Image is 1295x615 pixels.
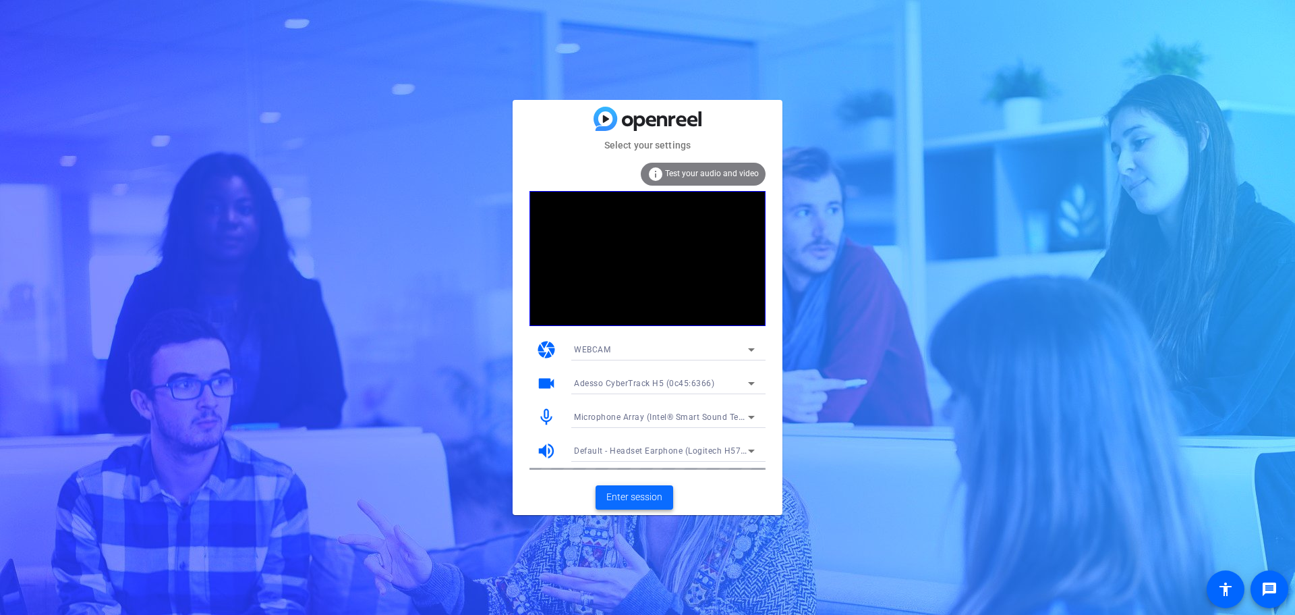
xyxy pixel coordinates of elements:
mat-card-subtitle: Select your settings [513,138,782,153]
mat-icon: message [1261,581,1277,597]
mat-icon: accessibility [1217,581,1234,597]
span: Microphone Array (Intel® Smart Sound Technology for Digital Microphones) [574,411,873,422]
mat-icon: info [647,166,664,182]
span: Adesso CyberTrack H5 (0c45:6366) [574,379,714,388]
button: Enter session [596,485,673,510]
span: Enter session [606,490,662,504]
img: blue-gradient.svg [594,107,701,130]
mat-icon: volume_up [536,441,556,461]
span: Default - Headset Earphone (Logitech H570e Mono) (046d:0a55) [574,445,829,456]
span: Test your audio and video [665,169,759,178]
mat-icon: mic_none [536,407,556,427]
mat-icon: camera [536,340,556,360]
span: WEBCAM [574,345,610,354]
mat-icon: videocam [536,373,556,394]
